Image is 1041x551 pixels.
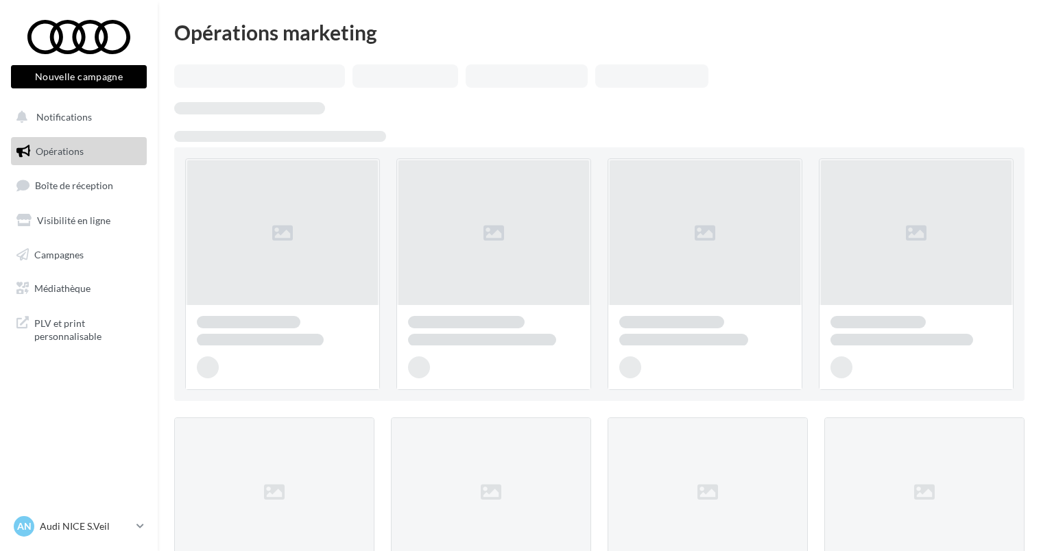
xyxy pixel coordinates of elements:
[8,103,144,132] button: Notifications
[8,274,149,303] a: Médiathèque
[8,206,149,235] a: Visibilité en ligne
[36,111,92,123] span: Notifications
[174,22,1025,42] div: Opérations marketing
[37,215,110,226] span: Visibilité en ligne
[8,171,149,200] a: Boîte de réception
[11,513,147,539] a: AN Audi NICE S.Veil
[8,137,149,166] a: Opérations
[35,180,113,191] span: Boîte de réception
[17,519,32,533] span: AN
[11,65,147,88] button: Nouvelle campagne
[34,282,91,294] span: Médiathèque
[34,314,141,343] span: PLV et print personnalisable
[36,145,84,157] span: Opérations
[8,308,149,349] a: PLV et print personnalisable
[34,248,84,260] span: Campagnes
[40,519,131,533] p: Audi NICE S.Veil
[8,241,149,269] a: Campagnes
